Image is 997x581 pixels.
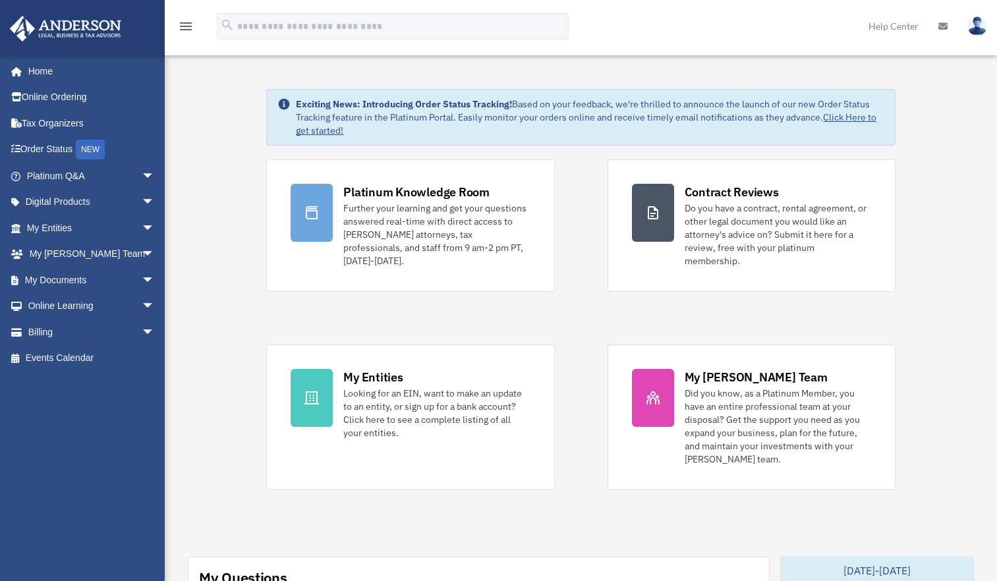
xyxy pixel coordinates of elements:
div: Platinum Knowledge Room [343,184,490,200]
div: Did you know, as a Platinum Member, you have an entire professional team at your disposal? Get th... [685,387,871,466]
i: menu [178,18,194,34]
a: My [PERSON_NAME] Teamarrow_drop_down [9,241,175,267]
a: Contract Reviews Do you have a contract, rental agreement, or other legal document you would like... [608,159,896,292]
a: Platinum Knowledge Room Further your learning and get your questions answered real-time with dire... [266,159,554,292]
img: Anderson Advisors Platinum Portal [6,16,125,41]
strong: Exciting News: Introducing Order Status Tracking! [296,98,512,110]
span: arrow_drop_down [142,215,168,242]
a: My Entitiesarrow_drop_down [9,215,175,241]
a: Events Calendar [9,345,175,372]
div: Looking for an EIN, want to make an update to an entity, or sign up for a bank account? Click her... [343,387,530,439]
a: Click Here to get started! [296,111,876,136]
a: Order StatusNEW [9,136,175,163]
a: Online Learningarrow_drop_down [9,293,175,319]
span: arrow_drop_down [142,293,168,320]
span: arrow_drop_down [142,319,168,346]
div: Do you have a contract, rental agreement, or other legal document you would like an attorney's ad... [685,202,871,267]
div: My Entities [343,369,403,385]
div: Further your learning and get your questions answered real-time with direct access to [PERSON_NAM... [343,202,530,267]
a: Billingarrow_drop_down [9,319,175,345]
a: Home [9,58,168,84]
a: Online Ordering [9,84,175,111]
a: My Documentsarrow_drop_down [9,267,175,293]
span: arrow_drop_down [142,189,168,216]
i: search [220,18,235,32]
img: User Pic [967,16,987,36]
a: Platinum Q&Aarrow_drop_down [9,163,175,189]
span: arrow_drop_down [142,241,168,268]
a: menu [178,23,194,34]
a: Tax Organizers [9,110,175,136]
div: Contract Reviews [685,184,779,200]
div: Based on your feedback, we're thrilled to announce the launch of our new Order Status Tracking fe... [296,97,884,137]
a: My [PERSON_NAME] Team Did you know, as a Platinum Member, you have an entire professional team at... [608,345,896,490]
span: arrow_drop_down [142,163,168,190]
a: My Entities Looking for an EIN, want to make an update to an entity, or sign up for a bank accoun... [266,345,554,490]
div: NEW [76,140,105,159]
a: Digital Productsarrow_drop_down [9,189,175,215]
div: My [PERSON_NAME] Team [685,369,828,385]
span: arrow_drop_down [142,267,168,294]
